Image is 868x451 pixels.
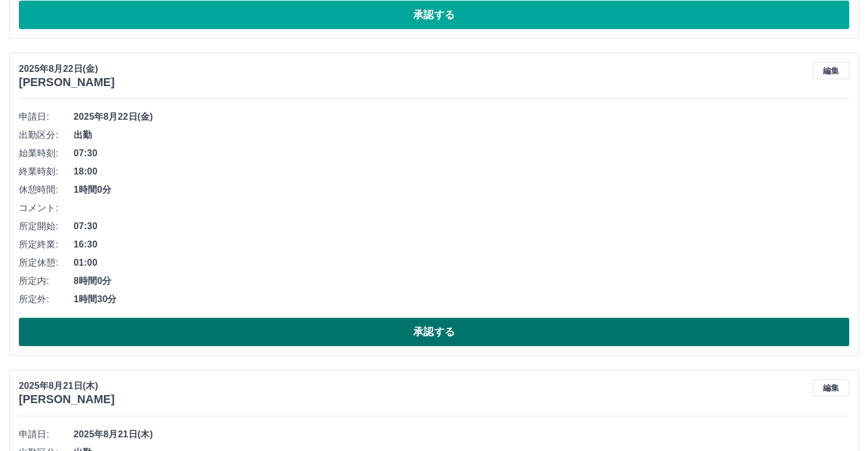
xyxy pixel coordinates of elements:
[813,379,849,396] button: 編集
[19,76,115,89] h3: [PERSON_NAME]
[19,274,74,288] span: 所定内:
[74,128,849,142] span: 出勤
[74,238,849,251] span: 16:30
[74,292,849,306] span: 1時間30分
[19,1,849,29] button: 承認する
[19,147,74,160] span: 始業時刻:
[19,183,74,197] span: 休憩時間:
[74,256,849,270] span: 01:00
[813,62,849,79] button: 編集
[19,110,74,124] span: 申請日:
[19,62,115,76] p: 2025年8月22日(金)
[19,393,115,406] h3: [PERSON_NAME]
[19,128,74,142] span: 出勤区分:
[19,318,849,346] button: 承認する
[19,238,74,251] span: 所定終業:
[74,110,849,124] span: 2025年8月22日(金)
[19,201,74,215] span: コメント:
[74,165,849,178] span: 18:00
[19,428,74,441] span: 申請日:
[19,165,74,178] span: 終業時刻:
[74,147,849,160] span: 07:30
[74,183,849,197] span: 1時間0分
[19,220,74,233] span: 所定開始:
[74,428,849,441] span: 2025年8月21日(木)
[74,274,849,288] span: 8時間0分
[74,220,849,233] span: 07:30
[19,379,115,393] p: 2025年8月21日(木)
[19,256,74,270] span: 所定休憩:
[19,292,74,306] span: 所定外:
